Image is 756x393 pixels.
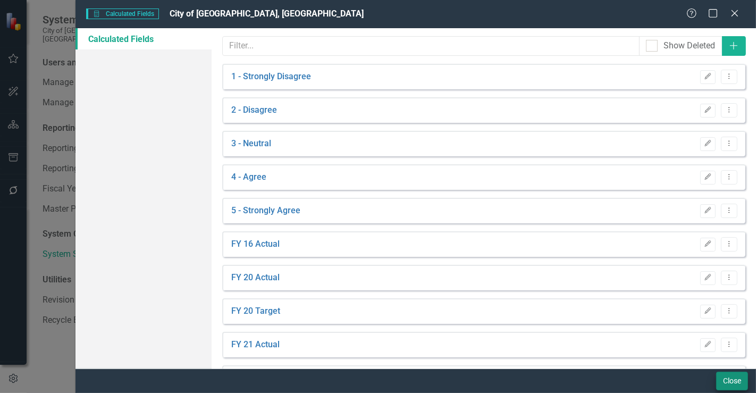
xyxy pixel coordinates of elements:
input: Filter... [222,36,639,56]
a: 2 - Disagree [231,104,277,116]
a: 3 - Neutral [231,138,271,150]
a: 4 - Agree [231,171,266,183]
a: FY 21 Actual [231,339,280,351]
a: FY 20 Target [231,305,280,317]
a: FY 20 Actual [231,272,280,284]
span: Calculated Fields [86,9,158,19]
a: FY 16 Actual [231,238,280,250]
a: 5 - Strongly Agree [231,205,300,217]
span: City of [GEOGRAPHIC_DATA], [GEOGRAPHIC_DATA] [170,9,364,19]
a: Calculated Fields [75,28,212,49]
a: 1 - Strongly Disagree [231,71,311,83]
button: Close [716,372,748,390]
div: Show Deleted [664,40,716,52]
